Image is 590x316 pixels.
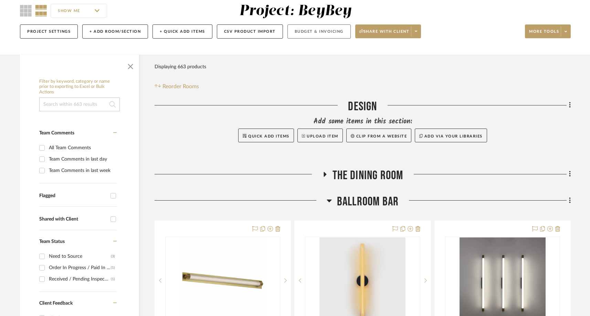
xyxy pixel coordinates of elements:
span: Share with client [359,29,410,39]
div: Team Comments in last day [49,154,115,165]
span: Quick Add Items [248,134,289,138]
button: CSV Product Import [217,24,283,39]
span: Reorder Rooms [162,82,199,91]
span: Client Feedback [39,301,73,306]
div: Team Comments in last week [49,165,115,176]
button: Upload Item [297,129,343,142]
div: Project: BeyBey [239,4,352,18]
div: (1) [111,274,115,285]
input: Search within 663 results [39,98,120,111]
button: + Quick Add Items [152,24,212,39]
div: All Team Comments [49,142,115,153]
span: More tools [529,29,559,39]
button: More tools [525,24,571,38]
span: The Dining Room [333,168,403,183]
button: Project Settings [20,24,78,39]
button: Quick Add Items [238,129,294,142]
button: Clip from a website [346,129,411,142]
div: Add some items in this section: [155,117,571,126]
span: BALLROOM BAR [337,194,399,209]
div: Displaying 663 products [155,60,206,74]
div: (3) [111,251,115,262]
div: Order In Progress / Paid In Full w/ Freight, No Balance due [49,262,111,273]
div: Flagged [39,193,107,199]
span: Team Comments [39,131,74,135]
button: + Add Room/Section [82,24,148,39]
h6: Filter by keyword, category or name prior to exporting to Excel or Bulk Actions [39,79,120,95]
span: Team Status [39,239,65,244]
button: Share with client [355,24,421,38]
button: Reorder Rooms [155,82,199,91]
button: Close [124,58,137,72]
div: Received / Pending Inspection [49,274,111,285]
div: Shared with Client [39,216,107,222]
button: Budget & Invoicing [287,24,351,39]
div: (1) [111,262,115,273]
div: Need to Source [49,251,111,262]
button: Add via your libraries [415,129,487,142]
